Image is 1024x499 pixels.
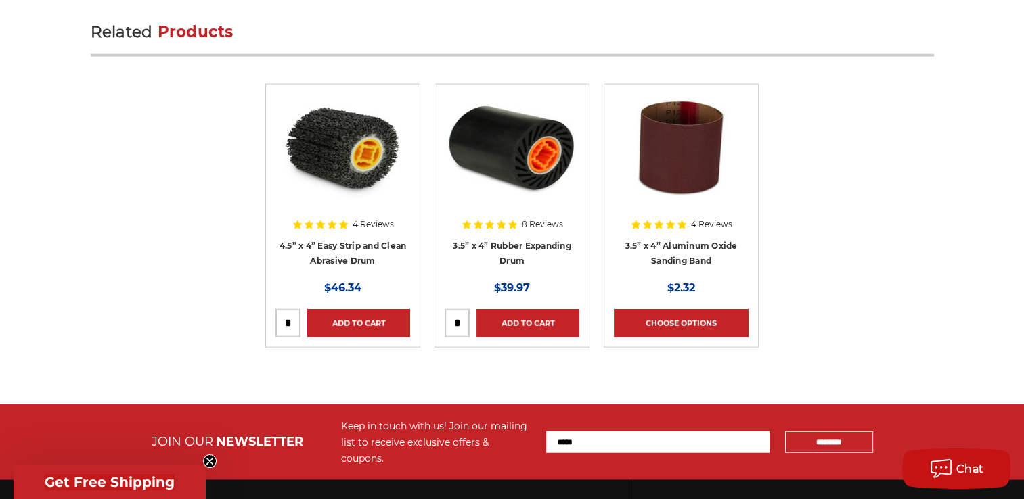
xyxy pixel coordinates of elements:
span: NEWSLETTER [216,434,303,449]
button: Close teaser [203,454,217,468]
span: JOIN OUR [152,434,213,449]
span: $39.97 [494,281,530,294]
a: 4.5” x 4” Easy Strip and Clean Abrasive Drum [280,241,407,266]
div: Get Free ShippingClose teaser [14,465,206,499]
img: 3.5 inch rubber expanding drum for sanding belt [445,94,579,202]
span: Related [91,22,153,41]
a: 3.5” x 4” Aluminum Oxide Sanding Band [625,241,738,266]
button: Chat [902,448,1010,489]
a: 3.5 inch rubber expanding drum for sanding belt [445,94,579,263]
div: Keep in touch with us! Join our mailing list to receive exclusive offers & coupons. [341,418,533,467]
span: Chat [956,462,984,475]
span: $46.34 [324,281,361,294]
a: 4.5 inch x 4 inch paint stripping drum [275,94,410,263]
span: $2.32 [667,281,695,294]
span: Products [158,22,233,41]
span: Get Free Shipping [45,474,175,490]
a: Choose Options [614,309,749,337]
a: Add to Cart [476,309,579,337]
a: 3.5x4 inch sanding band for expanding rubber drum [614,94,749,263]
img: 4.5 inch x 4 inch paint stripping drum [275,94,410,202]
a: 3.5” x 4” Rubber Expanding Drum [453,241,571,266]
a: Add to Cart [307,309,410,337]
img: 3.5x4 inch sanding band for expanding rubber drum [614,94,749,202]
